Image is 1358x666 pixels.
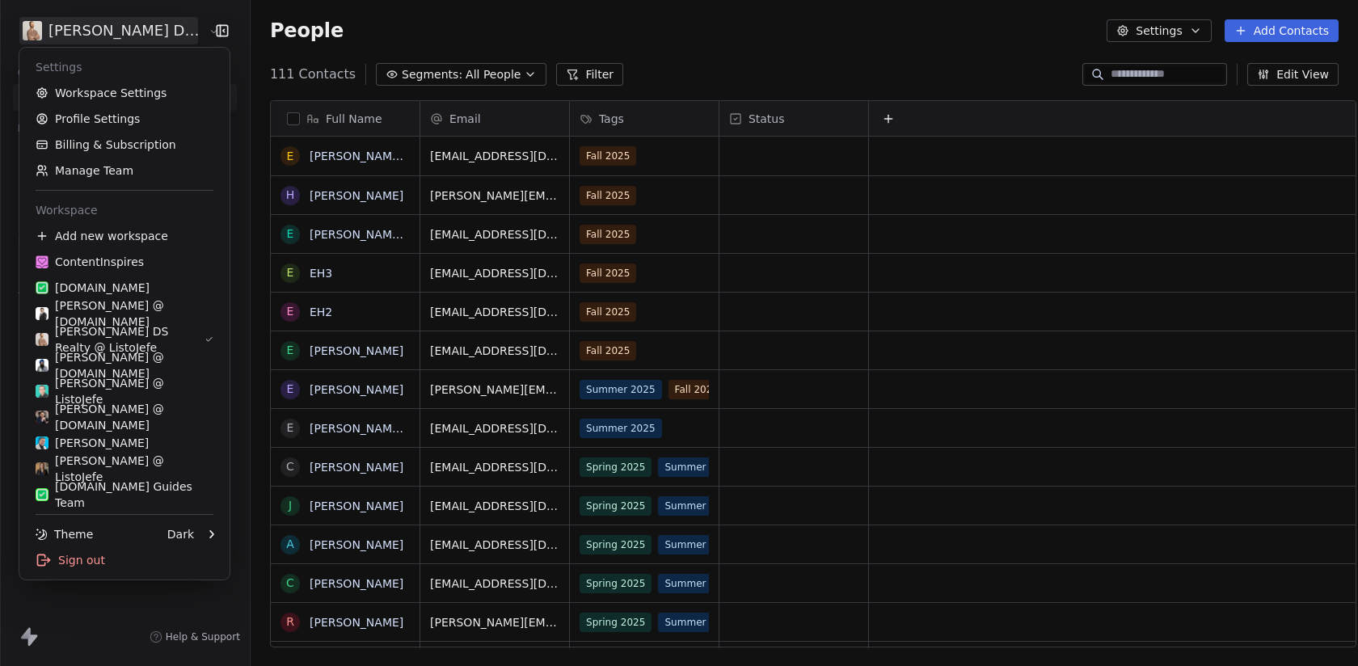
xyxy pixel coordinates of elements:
[26,547,223,573] div: Sign out
[36,307,48,320] img: Alex%20Farcas%201080x1080.png
[36,478,213,511] div: [DOMAIN_NAME] Guides Team
[36,255,48,268] img: ContentInspires.com%20Icon.png
[36,401,213,433] div: [PERSON_NAME] @ [DOMAIN_NAME]
[36,526,93,542] div: Theme
[36,453,213,485] div: [PERSON_NAME] @ ListoJefe
[36,349,213,381] div: [PERSON_NAME] @ [DOMAIN_NAME]
[26,197,223,223] div: Workspace
[36,297,213,330] div: [PERSON_NAME] @ [DOMAIN_NAME]
[36,280,150,296] div: [DOMAIN_NAME]
[36,435,149,451] div: [PERSON_NAME]
[26,158,223,183] a: Manage Team
[26,54,223,80] div: Settings
[36,254,144,270] div: ContentInspires
[36,436,48,449] img: Simple%20Professional%20Name%20Introduction%20LinkedIn%20Profile%20Picture.png
[36,375,213,407] div: [PERSON_NAME] @ ListoJefe
[36,333,48,346] img: Daniel%20Simpson%20Social%20Media%20Profile%20Picture%201080x1080%20Option%201.png
[26,223,223,249] div: Add new workspace
[26,80,223,106] a: Workspace Settings
[36,359,48,372] img: Gopal%20Ranu%20Profile%20Picture%201080x1080.png
[26,106,223,132] a: Profile Settings
[26,132,223,158] a: Billing & Subscription
[36,411,48,424] img: Antony%20Chan%20Social%20Media%20Profile%20Picture%201080x1080%20Final.png
[36,385,48,398] img: Enrique-6s-4-LJ.png
[167,526,194,542] div: Dark
[36,281,48,294] img: ListoJefe.com%20icon%201080x1080%20Transparent-bg.png
[36,488,48,501] img: ListoJefe.com%20icon%201080x1080%20Transparent-bg.png
[36,462,48,475] img: Carly-McClure-s-6-v2.png
[36,323,205,356] div: [PERSON_NAME] DS Realty @ ListoJefe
